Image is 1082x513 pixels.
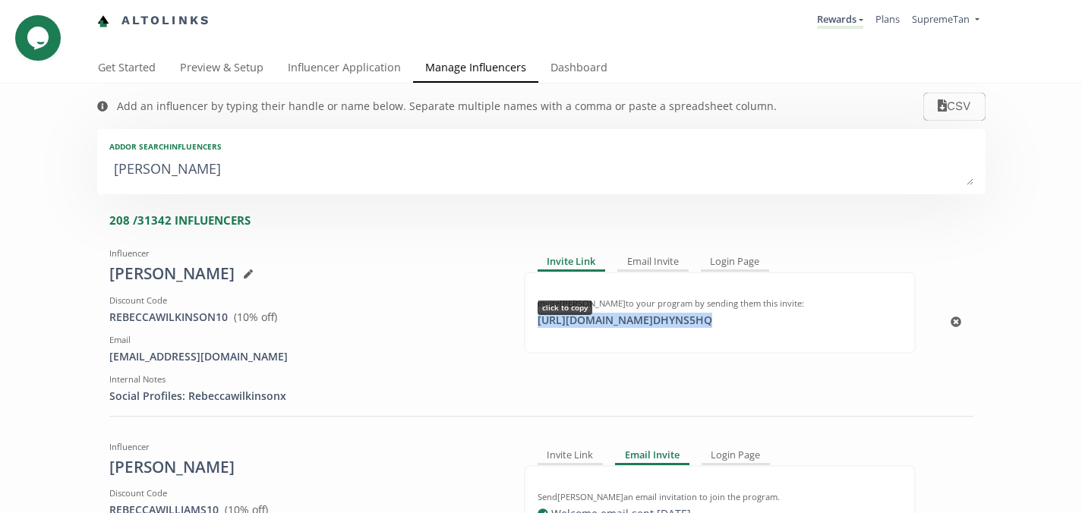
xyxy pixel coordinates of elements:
div: Add or search INFLUENCERS [109,141,973,152]
div: Login Page [702,447,771,465]
div: Login Page [701,253,770,272]
div: Invite Link [538,447,604,465]
div: 208 / 31342 INFLUENCERS [109,212,986,228]
div: Email Invite [617,253,689,272]
div: [PERSON_NAME] [109,456,501,479]
div: [EMAIL_ADDRESS][DOMAIN_NAME] [109,349,501,364]
a: Manage Influencers [413,54,538,84]
a: Altolinks [97,8,211,33]
a: Dashboard [538,54,620,84]
div: Influencer [109,247,501,260]
div: Social Profiles: Rebeccawilkinsonx [109,389,501,404]
div: Send [PERSON_NAME] an email invitation to join the program. [538,491,902,503]
textarea: [PERSON_NAME] [109,155,973,185]
div: click to copy [538,301,592,314]
button: CSV [923,93,985,121]
div: Invite [PERSON_NAME] to your program by sending them this invite: [538,297,902,310]
div: Add an influencer by typing their handle or name below. Separate multiple names with a comma or p... [117,99,777,114]
a: Influencer Application [276,54,413,84]
div: Email [109,334,501,346]
span: ( 10 % off) [234,310,277,324]
img: favicon-32x32.png [97,15,109,27]
div: Discount Code [109,487,501,499]
div: [PERSON_NAME] [109,263,501,285]
div: Influencer [109,441,501,453]
div: Invite Link [538,253,606,272]
div: Discount Code [109,294,501,307]
a: Plans [875,12,900,26]
div: Email Invite [615,447,689,465]
a: REBECCAWILKINSON10 [109,310,228,324]
span: SupremeTan [912,12,970,26]
div: [URL][DOMAIN_NAME] DHYNS5HQ [528,313,721,328]
a: Preview & Setup [168,54,276,84]
a: SupremeTan [912,12,979,30]
iframe: chat widget [15,15,64,61]
a: Get Started [86,54,168,84]
a: Rewards [817,12,863,29]
div: Internal Notes [109,373,501,386]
